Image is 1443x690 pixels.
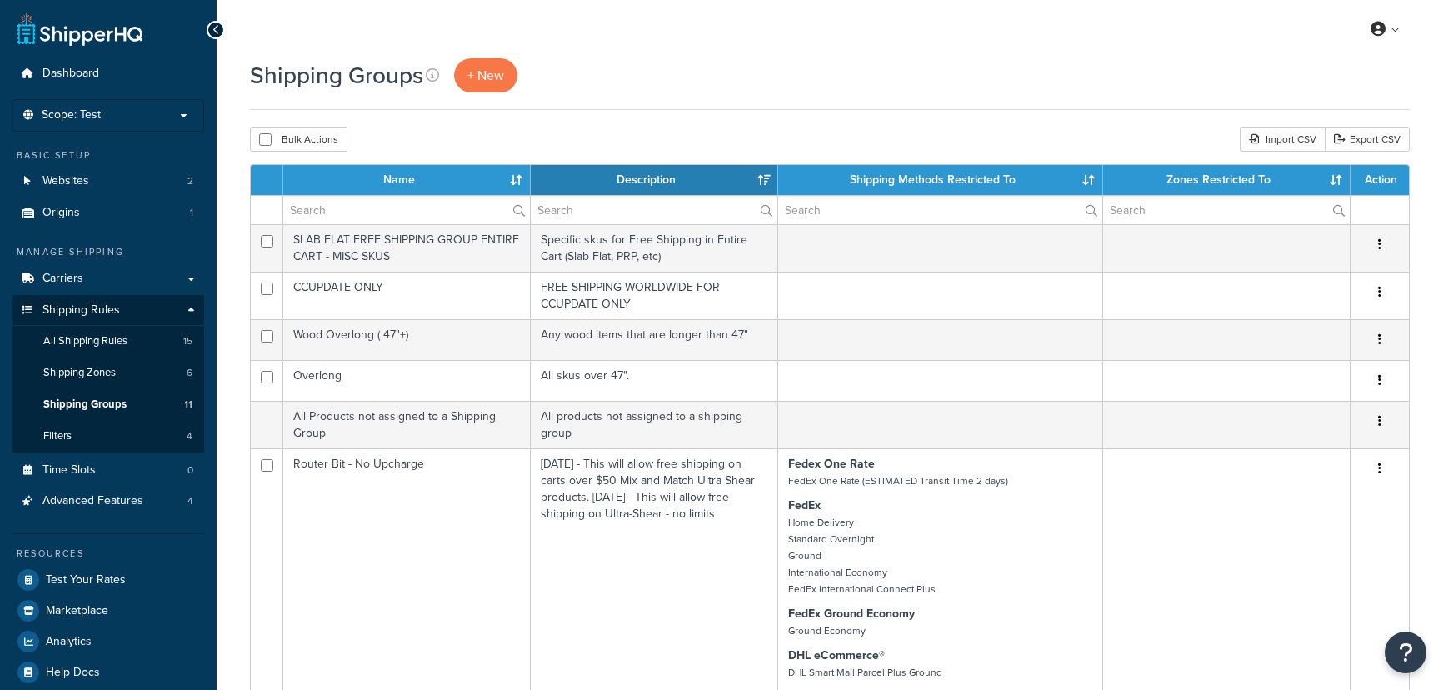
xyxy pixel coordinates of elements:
span: Carriers [42,272,83,286]
span: Shipping Groups [43,397,127,412]
li: Filters [12,421,204,452]
span: Websites [42,174,89,188]
a: Websites 2 [12,166,204,197]
span: 4 [187,494,193,508]
td: CCUPDATE ONLY [283,272,531,319]
li: Shipping Rules [12,295,204,453]
input: Search [531,196,777,224]
a: Origins 1 [12,197,204,228]
li: Websites [12,166,204,197]
span: Shipping Rules [42,303,120,317]
td: All Products not assigned to a Shipping Group [283,401,531,448]
li: Origins [12,197,204,228]
td: All skus over 47". [531,360,778,401]
button: Open Resource Center [1385,632,1426,673]
small: Home Delivery Standard Overnight Ground International Economy FedEx International Connect Plus [788,515,936,597]
a: ShipperHQ Home [17,12,142,46]
a: Help Docs [12,657,204,687]
input: Search [778,196,1102,224]
a: Dashboard [12,58,204,89]
h1: Shipping Groups [250,59,423,92]
td: Overlong [283,360,531,401]
div: Manage Shipping [12,245,204,259]
div: Import CSV [1240,127,1325,152]
span: + New [467,66,504,85]
span: Advanced Features [42,494,143,508]
span: Test Your Rates [46,573,126,587]
li: Time Slots [12,455,204,486]
th: Action [1351,165,1409,195]
li: Shipping Zones [12,357,204,388]
span: Analytics [46,635,92,649]
span: 0 [187,463,193,477]
a: Test Your Rates [12,565,204,595]
a: Filters 4 [12,421,204,452]
li: All Shipping Rules [12,326,204,357]
input: Search [1103,196,1350,224]
li: Shipping Groups [12,389,204,420]
button: Bulk Actions [250,127,347,152]
a: Shipping Groups 11 [12,389,204,420]
th: Zones Restricted To: activate to sort column ascending [1103,165,1351,195]
small: DHL Smart Mail Parcel Plus Ground [788,665,942,680]
strong: Fedex One Rate [788,455,875,472]
span: 6 [187,366,192,380]
strong: FedEx Ground Economy [788,605,915,622]
td: Any wood items that are longer than 47" [531,319,778,360]
td: FREE SHIPPING WORLDWIDE FOR CCUPDATE ONLY [531,272,778,319]
a: + New [454,58,517,92]
span: 15 [183,334,192,348]
span: Shipping Zones [43,366,116,380]
div: Basic Setup [12,148,204,162]
th: Name: activate to sort column ascending [283,165,531,195]
a: Shipping Zones 6 [12,357,204,388]
div: Resources [12,547,204,561]
span: Scope: Test [42,108,101,122]
th: Shipping Methods Restricted To: activate to sort column ascending [778,165,1103,195]
span: All Shipping Rules [43,334,127,348]
td: SLAB FLAT FREE SHIPPING GROUP ENTIRE CART - MISC SKUS [283,224,531,272]
a: Export CSV [1325,127,1410,152]
input: Search [283,196,530,224]
strong: FedEx [788,497,821,514]
span: Origins [42,206,80,220]
span: 2 [187,174,193,188]
span: Dashboard [42,67,99,81]
span: 4 [187,429,192,443]
td: Specific skus for Free Shipping in Entire Cart (Slab Flat, PRP, etc) [531,224,778,272]
span: Help Docs [46,666,100,680]
th: Description: activate to sort column ascending [531,165,778,195]
a: Marketplace [12,596,204,626]
td: Wood Overlong ( 47"+) [283,319,531,360]
span: 1 [190,206,193,220]
small: FedEx One Rate (ESTIMATED Transit Time 2 days) [788,473,1008,488]
li: Advanced Features [12,486,204,517]
a: Carriers [12,263,204,294]
span: Time Slots [42,463,96,477]
a: Time Slots 0 [12,455,204,486]
a: All Shipping Rules 15 [12,326,204,357]
span: 11 [184,397,192,412]
strong: DHL eCommerce® [788,647,885,664]
td: All products not assigned to a shipping group [531,401,778,448]
a: Analytics [12,627,204,657]
a: Shipping Rules [12,295,204,326]
small: Ground Economy [788,623,866,638]
span: Filters [43,429,72,443]
span: Marketplace [46,604,108,618]
a: Advanced Features 4 [12,486,204,517]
